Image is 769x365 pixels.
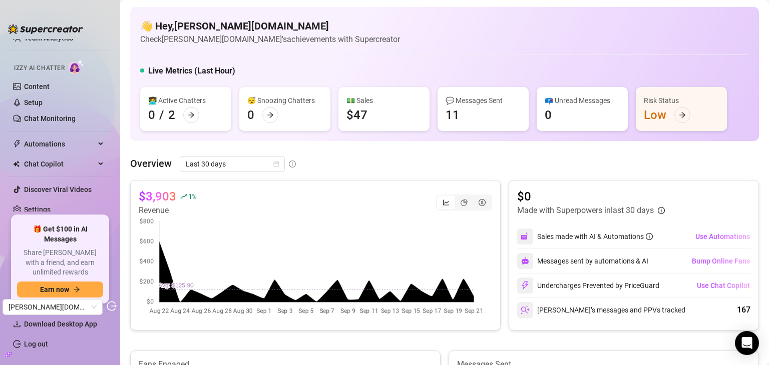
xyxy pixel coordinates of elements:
img: logo-BBDzfeDw.svg [8,24,83,34]
h4: 👋 Hey, [PERSON_NAME][DOMAIN_NAME] [140,19,400,33]
span: Earn now [40,285,69,293]
a: Setup [24,98,43,106]
h5: Live Metrics (Last Hour) [148,65,235,77]
article: Revenue [139,204,196,216]
div: [PERSON_NAME]’s messages and PPVs tracked [517,302,685,318]
span: Automations [24,136,95,152]
div: 📪 Unread Messages [545,95,620,106]
div: 167 [737,304,750,316]
a: Log out [24,340,48,348]
span: thunderbolt [13,140,21,148]
span: Download Desktop App [24,320,97,328]
div: 💵 Sales [346,95,422,106]
a: Discover Viral Videos [24,185,92,193]
article: Overview [130,156,172,171]
span: arrow-right [73,286,80,293]
div: Messages sent by automations & AI [517,253,648,269]
span: info-circle [646,233,653,240]
span: dollar-circle [479,199,486,206]
div: Open Intercom Messenger [735,331,759,355]
span: line-chart [443,199,450,206]
span: arrow-right [267,111,274,118]
button: Bump Online Fans [691,253,750,269]
article: $3,903 [139,188,176,204]
span: arrow-right [188,111,195,118]
div: Risk Status [644,95,719,106]
a: Chat Monitoring [24,114,76,122]
span: download [13,320,21,328]
a: Team Analytics [24,34,73,42]
span: Chat Copilot [24,156,95,172]
span: Use Automations [695,232,750,240]
div: 💬 Messages Sent [446,95,521,106]
img: AI Chatter [69,59,84,74]
span: build [5,351,12,358]
article: $0 [517,188,665,204]
div: segmented control [436,194,492,210]
div: 😴 Snoozing Chatters [247,95,322,106]
div: 0 [247,107,254,123]
div: 11 [446,107,460,123]
span: Share [PERSON_NAME] with a friend, and earn unlimited rewards [17,248,103,277]
img: svg%3e [521,281,530,290]
img: Chat Copilot [13,160,20,167]
span: arrow-right [679,111,686,118]
span: Aker.Agency [9,299,97,314]
div: Undercharges Prevented by PriceGuard [517,277,659,293]
span: Last 30 days [186,156,279,171]
div: 0 [148,107,155,123]
div: Sales made with AI & Automations [537,231,653,242]
span: Izzy AI Chatter [14,63,65,73]
img: svg%3e [521,305,530,314]
article: Check [PERSON_NAME][DOMAIN_NAME]'s achievements with Supercreator [140,33,400,45]
span: pie-chart [461,199,468,206]
button: Use Chat Copilot [696,277,750,293]
span: logout [107,301,117,311]
a: Settings [24,205,51,213]
a: Content [24,82,50,90]
div: 0 [545,107,552,123]
article: Made with Superpowers in last 30 days [517,204,654,216]
div: 👩‍💻 Active Chatters [148,95,223,106]
img: svg%3e [521,232,530,241]
button: Use Automations [695,228,750,244]
span: 1 % [188,191,196,201]
span: calendar [273,161,279,167]
span: info-circle [289,160,296,167]
span: Use Chat Copilot [697,281,750,289]
span: rise [180,193,187,200]
div: 2 [168,107,175,123]
span: info-circle [658,207,665,214]
div: $47 [346,107,367,123]
img: svg%3e [521,257,529,265]
span: 🎁 Get $100 in AI Messages [17,224,103,244]
span: Bump Online Fans [692,257,750,265]
button: Earn nowarrow-right [17,281,103,297]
